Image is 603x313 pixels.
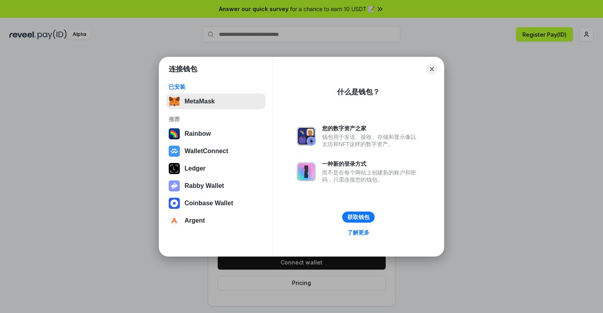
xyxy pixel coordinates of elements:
div: MetaMask [185,98,215,105]
div: Rabby Wallet [185,182,224,189]
img: svg+xml,%3Csvg%20fill%3D%22none%22%20height%3D%2233%22%20viewBox%3D%220%200%2035%2033%22%20width%... [169,96,180,107]
button: Rainbow [166,126,266,142]
a: 了解更多 [343,227,374,238]
div: 而不是在每个网站上创建新的账户和密码，只需连接您的钱包。 [322,169,420,183]
img: svg+xml,%3Csvg%20width%3D%2228%22%20height%3D%2228%22%20viewBox%3D%220%200%2028%2028%22%20fill%3D... [169,146,180,157]
button: Close [426,64,437,75]
div: Ledger [185,165,205,172]
button: MetaMask [166,94,266,109]
div: Coinbase Wallet [185,200,233,207]
button: Argent [166,213,266,229]
img: svg+xml,%3Csvg%20xmlns%3D%22http%3A%2F%2Fwww.w3.org%2F2000%2Fsvg%22%20fill%3D%22none%22%20viewBox... [297,127,316,146]
button: Ledger [166,161,266,176]
button: WalletConnect [166,143,266,159]
img: svg+xml,%3Csvg%20width%3D%2228%22%20height%3D%2228%22%20viewBox%3D%220%200%2028%2028%22%20fill%3D... [169,215,180,226]
button: 获取钱包 [342,212,375,223]
img: svg+xml,%3Csvg%20width%3D%2228%22%20height%3D%2228%22%20viewBox%3D%220%200%2028%2028%22%20fill%3D... [169,198,180,209]
div: 已安装 [169,83,263,90]
div: 一种新的登录方式 [322,160,420,167]
div: 您的数字资产之家 [322,125,420,132]
div: 了解更多 [347,229,369,236]
div: WalletConnect [185,148,228,155]
img: svg+xml,%3Csvg%20xmlns%3D%22http%3A%2F%2Fwww.w3.org%2F2000%2Fsvg%22%20fill%3D%22none%22%20viewBox... [297,162,316,181]
div: 什么是钱包？ [337,87,380,97]
div: 钱包用于发送、接收、存储和显示像以太坊和NFT这样的数字资产。 [322,133,420,148]
div: 获取钱包 [347,214,369,221]
img: svg+xml,%3Csvg%20xmlns%3D%22http%3A%2F%2Fwww.w3.org%2F2000%2Fsvg%22%20fill%3D%22none%22%20viewBox... [169,180,180,191]
div: 推荐 [169,116,263,123]
img: svg+xml,%3Csvg%20width%3D%22120%22%20height%3D%22120%22%20viewBox%3D%220%200%20120%20120%22%20fil... [169,128,180,139]
div: Argent [185,217,205,224]
button: Rabby Wallet [166,178,266,194]
h1: 连接钱包 [169,64,197,74]
button: Coinbase Wallet [166,195,266,211]
div: Rainbow [185,130,211,137]
img: svg+xml,%3Csvg%20xmlns%3D%22http%3A%2F%2Fwww.w3.org%2F2000%2Fsvg%22%20width%3D%2228%22%20height%3... [169,163,180,174]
